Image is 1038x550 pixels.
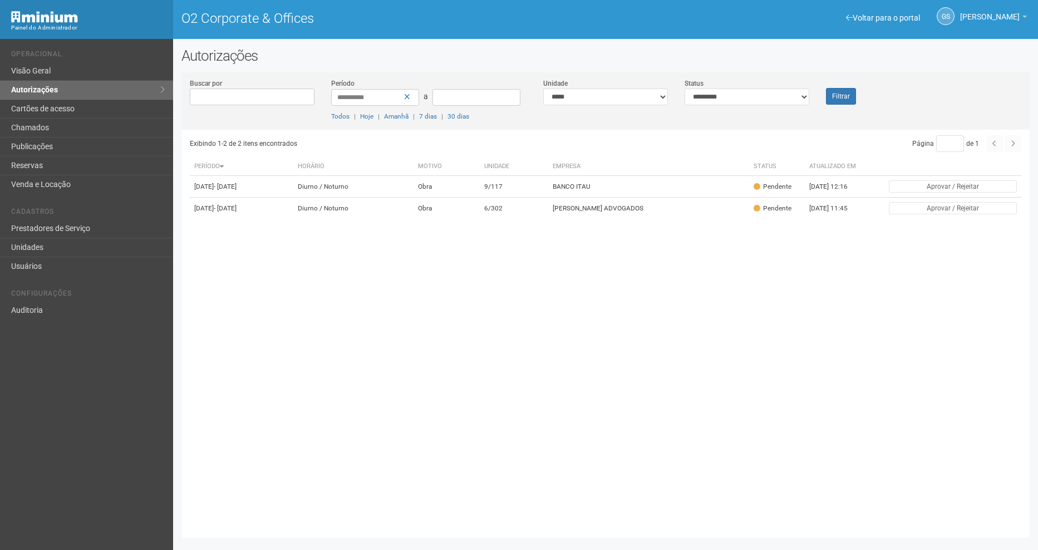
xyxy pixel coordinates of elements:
[937,7,955,25] a: GS
[11,23,165,33] div: Painel do Administrador
[424,92,428,101] span: a
[11,208,165,219] li: Cadastros
[354,112,356,120] span: |
[214,204,237,212] span: - [DATE]
[190,198,293,219] td: [DATE]
[889,180,1017,193] button: Aprovar / Rejeitar
[441,112,443,120] span: |
[413,112,415,120] span: |
[11,11,78,23] img: Minium
[480,198,548,219] td: 6/302
[754,204,791,213] div: Pendente
[190,135,602,152] div: Exibindo 1-2 de 2 itens encontrados
[378,112,380,120] span: |
[447,112,469,120] a: 30 dias
[414,176,480,198] td: Obra
[846,13,920,22] a: Voltar para o portal
[331,78,355,89] label: Período
[548,158,749,176] th: Empresa
[548,198,749,219] td: [PERSON_NAME] ADVOGADOS
[384,112,409,120] a: Amanhã
[912,140,979,148] span: Página de 1
[889,202,1017,214] button: Aprovar / Rejeitar
[360,112,373,120] a: Hoje
[190,158,293,176] th: Período
[805,176,866,198] td: [DATE] 12:16
[805,198,866,219] td: [DATE] 11:45
[685,78,704,89] label: Status
[960,2,1020,21] span: Gabriela Souza
[414,158,480,176] th: Motivo
[293,176,414,198] td: Diurno / Noturno
[749,158,805,176] th: Status
[805,158,866,176] th: Atualizado em
[11,289,165,301] li: Configurações
[543,78,568,89] label: Unidade
[293,158,414,176] th: Horário
[214,183,237,190] span: - [DATE]
[181,11,597,26] h1: O2 Corporate & Offices
[414,198,480,219] td: Obra
[960,14,1027,23] a: [PERSON_NAME]
[190,176,293,198] td: [DATE]
[480,158,548,176] th: Unidade
[548,176,749,198] td: BANCO ITAU
[419,112,437,120] a: 7 dias
[293,198,414,219] td: Diurno / Noturno
[480,176,548,198] td: 9/117
[826,88,856,105] button: Filtrar
[331,112,350,120] a: Todos
[11,50,165,62] li: Operacional
[754,182,791,191] div: Pendente
[190,78,222,89] label: Buscar por
[181,47,1030,64] h2: Autorizações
